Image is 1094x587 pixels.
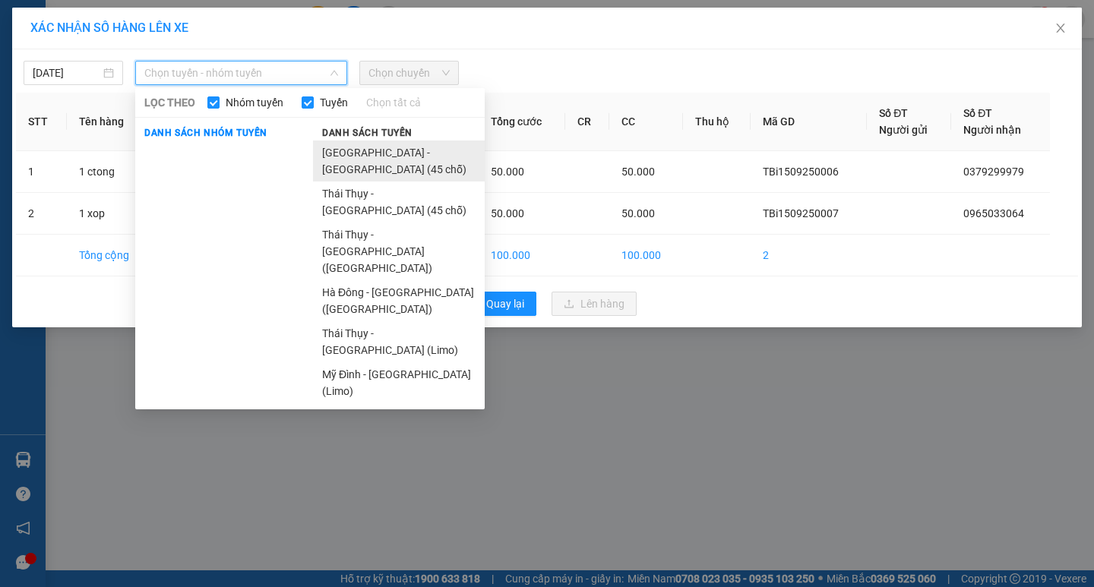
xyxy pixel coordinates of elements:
span: - [47,103,119,115]
span: Quay lại [486,295,524,312]
th: Thu hộ [683,93,751,151]
span: Danh sách tuyến [313,126,422,140]
span: Người nhận [963,124,1021,136]
td: 1 xop [67,193,153,235]
span: Chọn tuyến - nhóm tuyến [144,62,338,84]
span: 0965033064 [51,103,119,115]
span: Người gửi [879,124,928,136]
span: Tuyến [314,94,354,111]
th: CC [609,93,683,151]
li: Mỹ Đình - [GEOGRAPHIC_DATA] (Limo) [313,362,485,403]
td: 2 [16,193,67,235]
span: 50.000 [491,166,524,178]
a: Chọn tất cả [366,94,421,111]
span: Gửi [11,62,27,73]
span: LỌC THEO [144,94,195,111]
th: STT [16,93,67,151]
span: Số ĐT [963,107,992,119]
span: TBi1509250007 [763,207,839,219]
input: 14/09/2025 [33,65,100,81]
span: Danh sách nhóm tuyến [135,126,277,140]
button: rollbackQuay lại [457,292,536,316]
span: 50.000 [621,207,655,219]
li: Thái Thụy - [GEOGRAPHIC_DATA] (45 chỗ) [313,181,485,222]
th: Tổng cước [479,93,566,151]
span: - [44,39,48,52]
span: Nhóm tuyến [220,94,289,111]
span: VP [PERSON_NAME] - [44,55,186,95]
span: Số ĐT [879,107,908,119]
span: close [1054,22,1067,34]
li: Hà Đông - [GEOGRAPHIC_DATA] ([GEOGRAPHIC_DATA]) [313,280,485,321]
li: Thái Thụy - [GEOGRAPHIC_DATA] ([GEOGRAPHIC_DATA]) [313,222,485,280]
td: 100.000 [479,235,566,276]
span: Chọn chuyến [368,62,450,84]
th: Tên hàng [67,93,153,151]
span: 50.000 [491,207,524,219]
span: TBi1509250006 [763,166,839,178]
strong: HOTLINE : [89,22,140,33]
button: Close [1039,8,1082,50]
button: uploadLên hàng [552,292,637,316]
td: 100.000 [609,235,683,276]
span: XÁC NHẬN SỐ HÀNG LÊN XE [30,21,188,35]
td: Tổng cộng [67,235,153,276]
strong: CÔNG TY VẬN TẢI ĐỨC TRƯỞNG [33,8,196,20]
span: 50.000 [621,166,655,178]
td: 1 [16,151,67,193]
span: 0379299979 [963,166,1024,178]
span: down [330,68,339,77]
span: 0965033064 [963,207,1024,219]
span: 14 [PERSON_NAME], [PERSON_NAME] [44,55,186,95]
th: CR [565,93,609,151]
th: Mã GD [751,93,867,151]
li: [GEOGRAPHIC_DATA] - [GEOGRAPHIC_DATA] (45 chỗ) [313,140,485,181]
td: 2 [751,235,867,276]
li: Thái Thụy - [GEOGRAPHIC_DATA] (Limo) [313,321,485,362]
td: 1 ctong [67,151,153,193]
